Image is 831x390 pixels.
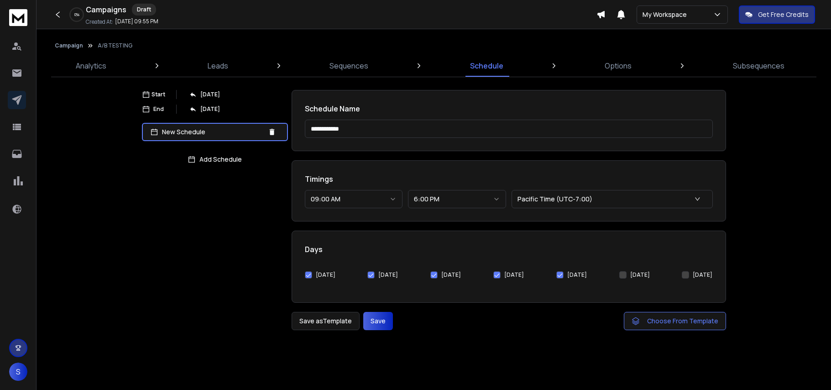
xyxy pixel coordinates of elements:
[378,271,398,279] label: [DATE]
[324,55,374,77] a: Sequences
[70,55,112,77] a: Analytics
[202,55,234,77] a: Leads
[624,312,726,330] button: Choose From Template
[630,271,650,279] label: [DATE]
[567,271,587,279] label: [DATE]
[200,91,220,98] p: [DATE]
[305,190,403,208] button: 09:00 AM
[739,5,815,24] button: Get Free Credits
[517,195,596,204] p: Pacific Time (UTC-7:00)
[142,150,288,169] button: Add Schedule
[305,244,713,255] h1: Days
[408,190,506,208] button: 6:00 PM
[76,60,106,71] p: Analytics
[9,363,27,381] button: S
[305,174,713,184] h1: Timings
[86,4,126,15] h1: Campaigns
[208,60,228,71] p: Leads
[465,55,509,77] a: Schedule
[153,105,164,113] p: End
[162,127,264,137] p: New Schedule
[132,4,156,16] div: Draft
[305,103,713,114] h1: Schedule Name
[115,18,158,25] p: [DATE] 09:55 PM
[316,271,335,279] label: [DATE]
[98,42,132,49] p: A/B TESTING
[599,55,637,77] a: Options
[329,60,368,71] p: Sequences
[441,271,461,279] label: [DATE]
[55,42,83,49] button: Campaign
[605,60,632,71] p: Options
[74,12,79,17] p: 0 %
[9,9,27,26] img: logo
[363,312,393,330] button: Save
[643,10,690,19] p: My Workspace
[470,60,503,71] p: Schedule
[86,18,113,26] p: Created At:
[200,105,220,113] p: [DATE]
[733,60,784,71] p: Subsequences
[647,316,718,326] span: Choose From Template
[727,55,790,77] a: Subsequences
[152,91,165,98] p: Start
[504,271,524,279] label: [DATE]
[693,271,712,279] label: [DATE]
[292,312,360,330] button: Save asTemplate
[758,10,809,19] p: Get Free Credits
